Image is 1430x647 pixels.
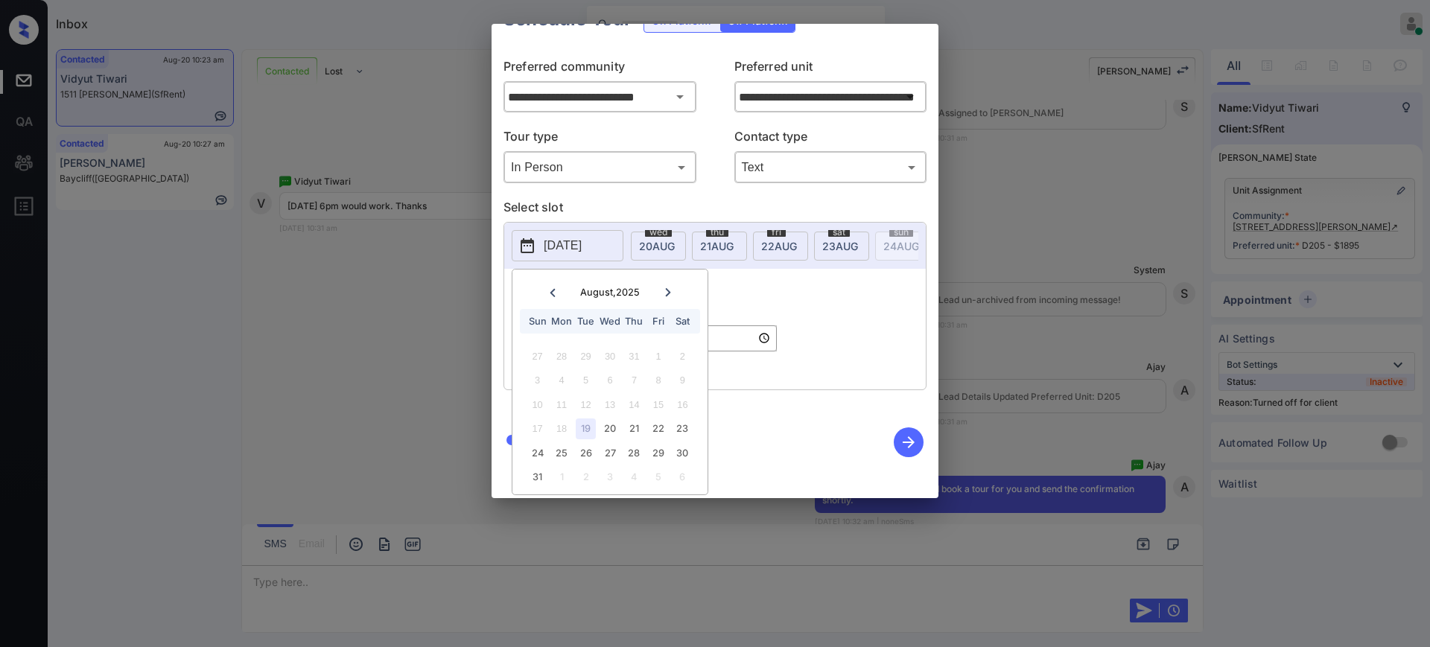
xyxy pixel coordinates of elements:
p: Tour type [503,127,696,151]
div: Not available Tuesday, August 12th, 2025 [576,395,596,415]
div: Not available Saturday, August 16th, 2025 [673,395,693,415]
div: Not available Friday, August 15th, 2025 [648,395,668,415]
button: [DATE] [512,230,623,261]
div: Not available Sunday, July 27th, 2025 [527,346,547,366]
div: Not available Sunday, August 10th, 2025 [527,395,547,415]
div: In Person [507,155,693,179]
div: Not available Friday, August 1st, 2025 [648,346,668,366]
div: Not available Wednesday, July 30th, 2025 [600,346,620,366]
div: off-platform-time-select [665,295,777,382]
span: wed [645,228,672,237]
div: date-select [753,232,808,261]
button: Open [670,86,690,107]
div: Text [738,155,924,179]
span: 20 AUG [639,240,675,252]
div: Not available Monday, July 28th, 2025 [551,346,571,366]
p: Preferred unit [734,57,927,81]
div: date-select [692,232,747,261]
span: thu [706,228,728,237]
p: Preferred community [503,57,696,81]
p: Select slot [503,198,927,222]
div: Fri [648,311,668,331]
div: Not available Sunday, August 3rd, 2025 [527,370,547,390]
div: August , 2025 [580,287,640,298]
div: Not available Thursday, August 7th, 2025 [624,370,644,390]
div: Not available Saturday, August 2nd, 2025 [673,346,693,366]
div: Not available Monday, August 11th, 2025 [551,395,571,415]
div: Not available Wednesday, August 13th, 2025 [600,395,620,415]
span: fri [767,228,786,237]
p: [DATE] [544,237,582,255]
div: Thu [624,311,644,331]
div: Sun [527,311,547,331]
div: Not available Tuesday, July 29th, 2025 [576,346,596,366]
button: Open [900,86,921,107]
div: Wed [600,311,620,331]
div: month 2025-08 [517,344,702,489]
div: Not available Monday, August 4th, 2025 [551,370,571,390]
div: Not available Tuesday, August 5th, 2025 [576,370,596,390]
p: *Available time slots [525,269,926,295]
p: Contact type [734,127,927,151]
span: 22 AUG [761,240,797,252]
div: Mon [551,311,571,331]
span: 21 AUG [700,240,734,252]
div: Not available Thursday, August 14th, 2025 [624,395,644,415]
div: Not available Saturday, August 9th, 2025 [673,370,693,390]
div: Not available Thursday, July 31st, 2025 [624,346,644,366]
div: Not available Friday, August 8th, 2025 [648,370,668,390]
div: date-select [814,232,869,261]
div: Tue [576,311,596,331]
div: Not available Wednesday, August 6th, 2025 [600,370,620,390]
span: sat [828,228,850,237]
div: Sat [673,311,693,331]
div: date-select [631,232,686,261]
span: 23 AUG [822,240,858,252]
